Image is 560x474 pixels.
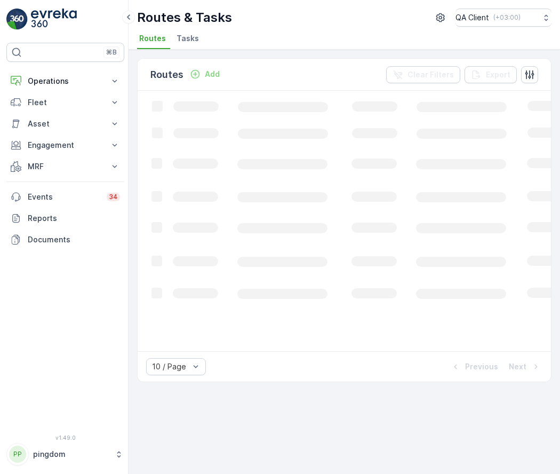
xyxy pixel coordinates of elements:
button: Operations [6,70,124,92]
a: Documents [6,229,124,250]
a: Events34 [6,186,124,208]
img: logo_light-DOdMpM7g.png [31,9,77,30]
p: QA Client [455,12,489,23]
a: Reports [6,208,124,229]
p: Documents [28,234,120,245]
p: pingdom [33,449,109,460]
span: v 1.49.0 [6,434,124,441]
p: Asset [28,118,103,129]
span: Routes [139,33,166,44]
button: Engagement [6,135,124,156]
button: QA Client(+03:00) [455,9,551,27]
p: Next [509,361,526,372]
p: Events [28,192,100,202]
p: Previous [465,361,498,372]
span: Tasks [177,33,199,44]
p: Engagement [28,140,103,151]
p: Routes & Tasks [137,9,232,26]
button: PPpingdom [6,443,124,465]
p: Operations [28,76,103,86]
button: Add [186,68,224,81]
div: PP [9,446,26,463]
p: Reports [28,213,120,224]
button: MRF [6,156,124,177]
img: logo [6,9,28,30]
p: Routes [150,67,183,82]
p: Add [205,69,220,80]
p: ( +03:00 ) [493,13,521,22]
p: Clear Filters [407,69,454,80]
button: Next [508,360,542,373]
p: ⌘B [106,48,117,57]
p: 34 [109,193,118,201]
p: MRF [28,161,103,172]
button: Export [465,66,517,83]
button: Clear Filters [386,66,460,83]
button: Asset [6,113,124,135]
button: Fleet [6,92,124,113]
p: Fleet [28,97,103,108]
button: Previous [449,360,499,373]
p: Export [486,69,510,80]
